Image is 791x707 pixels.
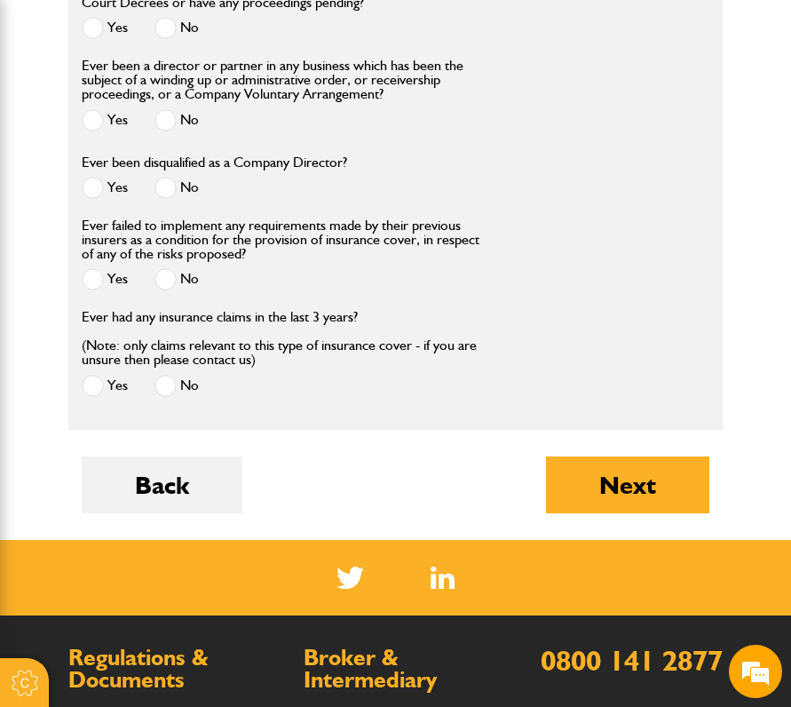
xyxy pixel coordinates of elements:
[431,567,455,589] img: Linked In
[82,310,491,367] label: Ever had any insurance claims in the last 3 years? (Note: only claims relevant to this type of in...
[30,318,324,331] div: [PERSON_NAME]
[304,647,512,692] h2: Broker & Intermediary
[23,193,298,246] div: 12:56 PM
[154,375,199,397] label: No
[36,342,96,361] span: is that ok?
[36,200,286,239] span: you can tick 'no' to the first question about activities if you're not engaged in them
[129,274,324,307] div: 12:56 PM
[82,218,491,261] label: Ever failed to implement any requirements made by their previous insurers as a condition for the ...
[247,460,312,480] span: yep thanks
[82,177,128,199] label: Yes
[336,567,364,589] img: Twitter
[20,98,46,124] div: Navigation go back
[546,457,709,513] button: Next
[23,372,298,425] div: 12:57 PM
[9,517,338,580] textarea: Type your message and hit 'Enter'
[541,643,723,678] a: 0800 141 2877
[291,9,334,52] div: Minimize live chat window
[119,99,325,123] div: Steve
[234,453,324,487] div: 12:57 PM
[68,647,277,692] h2: Regulations & Documents
[307,539,325,557] span: Attach a file
[154,17,199,39] label: No
[154,109,199,131] label: No
[30,436,315,449] div: [PERSON_NAME]
[82,155,347,170] label: Ever been disqualified as a Company Director?
[82,59,491,101] label: Ever been a director or partner in any business which has been the subject of a winding up or adm...
[30,257,315,270] div: [PERSON_NAME]
[82,268,128,290] label: Yes
[154,268,199,290] label: No
[30,176,324,189] div: [PERSON_NAME]
[141,281,312,300] span: ok thanks [PERSON_NAME]
[23,335,108,369] div: 12:57 PM
[431,567,455,589] a: LinkedIn
[82,17,128,39] label: Yes
[82,375,128,397] label: Yes
[36,379,286,418] span: Have I answered all of your questions [DATE]?
[154,177,199,199] label: No
[282,495,296,510] span: More actions
[305,495,324,510] span: End chat
[82,109,128,131] label: Yes
[82,457,242,513] button: Back
[281,539,298,557] span: Send voice message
